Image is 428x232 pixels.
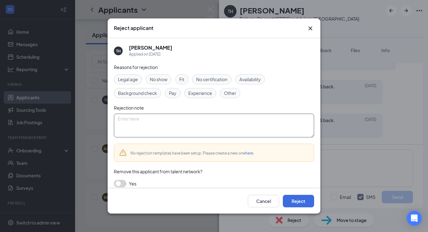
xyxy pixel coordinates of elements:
h5: [PERSON_NAME] [129,44,172,51]
span: Legal age [118,76,138,83]
button: Cancel [248,195,279,207]
span: Background check [118,90,157,96]
span: Remove this applicant from talent network? [114,169,202,174]
span: Fit [179,76,184,83]
a: here [245,151,253,155]
span: Pay [169,90,176,96]
span: Rejection note [114,105,144,111]
div: TH [116,48,121,54]
div: Applied on [DATE] [129,51,172,57]
svg: Warning [119,149,127,156]
span: Other [224,90,236,96]
div: Open Intercom Messenger [407,211,422,226]
span: No show [150,76,167,83]
h3: Reject applicant [114,25,153,32]
span: Experience [188,90,212,96]
button: Close [307,25,314,32]
span: No certification [196,76,227,83]
button: Reject [283,195,314,207]
span: No rejection templates have been setup. Please create a new one . [130,151,254,155]
span: Reasons for rejection [114,64,158,70]
span: Availability [239,76,261,83]
span: Yes [129,180,136,187]
svg: Cross [307,25,314,32]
